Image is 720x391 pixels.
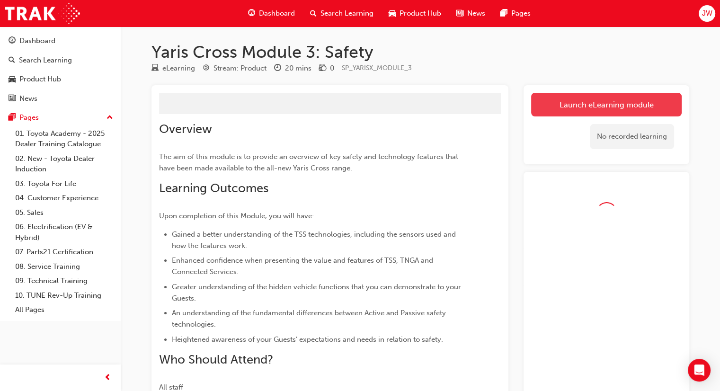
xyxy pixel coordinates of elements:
[11,288,117,303] a: 10. TUNE Rev-Up Training
[151,42,689,62] h1: Yaris Cross Module 3: Safety
[9,95,16,103] span: news-icon
[19,93,37,104] div: News
[259,8,295,19] span: Dashboard
[162,63,195,74] div: eLearning
[400,8,441,19] span: Product Hub
[11,151,117,177] a: 02. New - Toyota Dealer Induction
[213,63,267,74] div: Stream: Product
[4,52,117,69] a: Search Learning
[11,126,117,151] a: 01. Toyota Academy - 2025 Dealer Training Catalogue
[5,3,80,24] img: Trak
[319,64,326,73] span: money-icon
[11,205,117,220] a: 05. Sales
[19,55,72,66] div: Search Learning
[248,8,255,19] span: guage-icon
[11,191,117,205] a: 04. Customer Experience
[381,4,449,23] a: car-iconProduct Hub
[19,112,39,123] div: Pages
[9,114,16,122] span: pages-icon
[319,62,334,74] div: Price
[240,4,302,23] a: guage-iconDashboard
[702,8,712,19] span: JW
[342,64,412,72] span: Learning resource code
[151,64,159,73] span: learningResourceType_ELEARNING-icon
[159,352,273,367] span: Who Should Attend?
[330,63,334,74] div: 0
[4,109,117,126] button: Pages
[500,8,507,19] span: pages-icon
[302,4,381,23] a: search-iconSearch Learning
[456,8,463,19] span: news-icon
[107,112,113,124] span: up-icon
[310,8,317,19] span: search-icon
[172,230,458,250] span: Gained a better understanding of the TSS technologies, including the sensors used and how the fea...
[274,62,311,74] div: Duration
[9,37,16,45] span: guage-icon
[159,212,314,220] span: Upon completion of this Module, you will have:
[389,8,396,19] span: car-icon
[274,64,281,73] span: clock-icon
[449,4,493,23] a: news-iconNews
[4,90,117,107] a: News
[320,8,373,19] span: Search Learning
[172,335,443,344] span: Heightened awareness of your Guests’ expectations and needs in relation to safety.
[172,283,463,302] span: Greater understanding of the hidden vehicle functions that you can demonstrate to your Guests.
[9,56,15,65] span: search-icon
[159,152,460,172] span: The aim of this module is to provide an overview of key safety and technology features that have ...
[531,93,682,116] a: Launch eLearning module
[11,302,117,317] a: All Pages
[172,256,435,276] span: Enhanced confidence when presenting the value and features of TSS, TNGA and Connected Services.
[159,181,268,195] span: Learning Outcomes
[9,75,16,84] span: car-icon
[11,274,117,288] a: 09. Technical Training
[11,245,117,259] a: 07. Parts21 Certification
[590,124,674,149] div: No recorded learning
[493,4,538,23] a: pages-iconPages
[4,30,117,109] button: DashboardSearch LearningProduct HubNews
[285,63,311,74] div: 20 mins
[467,8,485,19] span: News
[699,5,715,22] button: JW
[4,32,117,50] a: Dashboard
[203,62,267,74] div: Stream
[19,36,55,46] div: Dashboard
[4,71,117,88] a: Product Hub
[19,74,61,85] div: Product Hub
[11,220,117,245] a: 06. Electrification (EV & Hybrid)
[104,372,111,384] span: prev-icon
[159,122,212,136] span: Overview
[203,64,210,73] span: target-icon
[11,259,117,274] a: 08. Service Training
[151,62,195,74] div: Type
[11,177,117,191] a: 03. Toyota For Life
[511,8,531,19] span: Pages
[688,359,711,382] div: Open Intercom Messenger
[172,309,448,329] span: An understanding of the fundamental differences between Active and Passive safety technologies.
